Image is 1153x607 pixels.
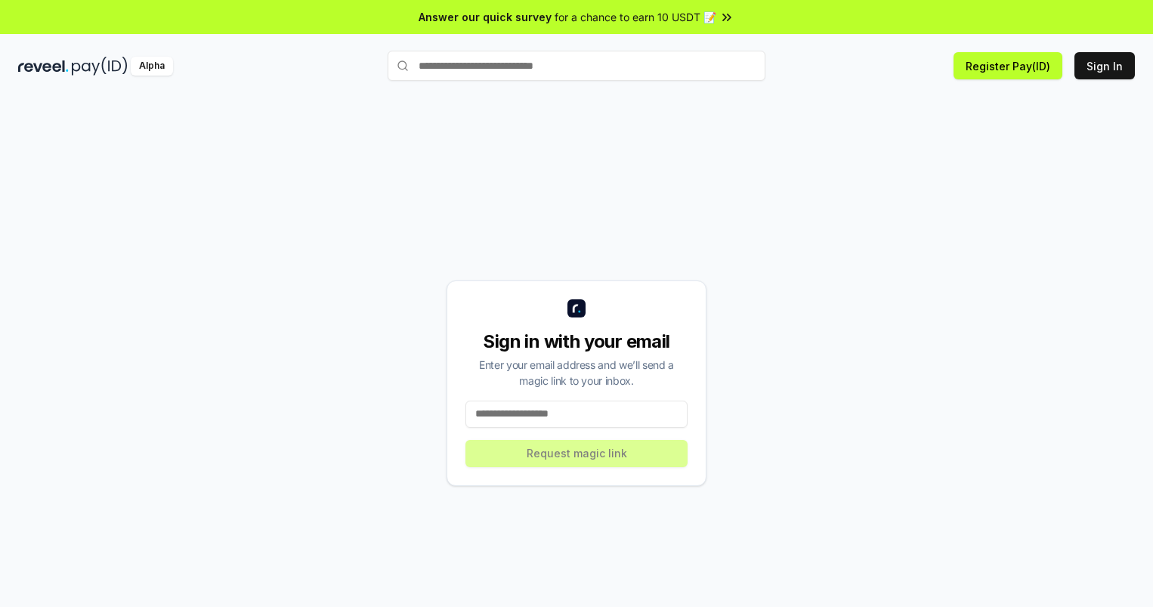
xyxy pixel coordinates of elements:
img: logo_small [567,299,586,317]
div: Enter your email address and we’ll send a magic link to your inbox. [465,357,688,389]
div: Sign in with your email [465,330,688,354]
div: Alpha [131,57,173,76]
img: reveel_dark [18,57,69,76]
span: for a chance to earn 10 USDT 📝 [555,9,716,25]
span: Answer our quick survey [419,9,552,25]
button: Sign In [1074,52,1135,79]
img: pay_id [72,57,128,76]
button: Register Pay(ID) [954,52,1062,79]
